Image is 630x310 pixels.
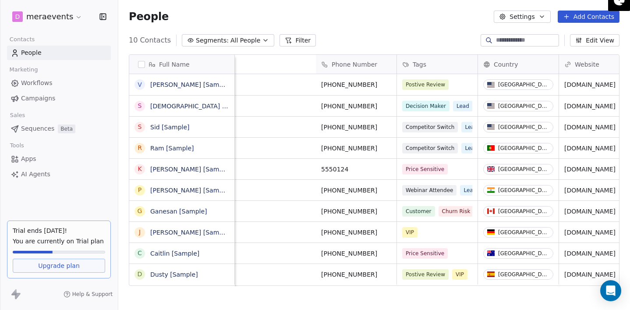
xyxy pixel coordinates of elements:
[150,208,207,215] a: Ganesan [Sample]
[230,36,260,45] span: All People
[452,269,467,280] span: VIP
[321,228,391,237] span: [PHONE_NUMBER]
[6,63,42,76] span: Marketing
[138,249,142,258] div: C
[7,121,111,136] a: SequencesBeta
[402,122,458,132] span: Competitor Switch
[564,103,616,110] a: [DOMAIN_NAME]
[321,102,391,110] span: [PHONE_NUMBER]
[413,60,426,69] span: Tags
[6,33,39,46] span: Contacts
[138,80,142,89] div: V
[570,34,619,46] button: Edit View
[21,78,53,88] span: Workflows
[138,143,142,153] div: R
[564,271,616,278] a: [DOMAIN_NAME]
[564,81,616,88] a: [DOMAIN_NAME]
[498,271,549,278] div: [GEOGRAPHIC_DATA]
[129,55,234,74] div: Full Name
[498,229,549,235] div: [GEOGRAPHIC_DATA]
[402,79,449,90] span: Postive Review
[13,259,105,273] a: Upgrade plan
[321,123,391,132] span: [PHONE_NUMBER]
[150,124,190,131] a: Sid [Sample]
[498,208,549,214] div: [GEOGRAPHIC_DATA]
[321,165,391,174] span: 5550124
[7,152,111,166] a: Apps
[494,60,518,69] span: Country
[564,187,616,194] a: [DOMAIN_NAME]
[402,143,458,153] span: Competitor Switch
[6,139,28,152] span: Tools
[150,271,198,278] a: Dusty [Sample]
[321,186,391,195] span: [PHONE_NUMBER]
[150,103,250,110] a: [DEMOGRAPHIC_DATA] [Sample]
[139,228,141,237] div: J
[15,12,20,21] span: D
[397,55,478,74] div: Tags
[7,76,111,90] a: Workflows
[21,154,36,164] span: Apps
[564,124,616,131] a: [DOMAIN_NAME]
[402,227,418,238] span: VIP
[13,226,105,235] div: Trial ends [DATE]!
[138,207,142,216] div: G
[11,9,84,24] button: Dmeraevents
[564,229,616,236] a: [DOMAIN_NAME]
[402,185,457,196] span: Webinar Attendee
[332,60,377,69] span: Phone Number
[21,124,54,133] span: Sequences
[402,248,448,259] span: Price Sensitive
[321,270,391,279] span: [PHONE_NUMBER]
[138,122,142,132] div: S
[38,261,80,270] span: Upgrade plan
[7,91,111,106] a: Campaigns
[498,187,549,193] div: [GEOGRAPHIC_DATA]
[478,55,559,74] div: Country
[453,101,473,111] span: Lead
[138,101,142,110] div: S
[316,55,396,74] div: Phone Number
[564,166,616,173] a: [DOMAIN_NAME]
[402,206,435,217] span: Customer
[129,10,169,23] span: People
[321,144,391,153] span: [PHONE_NUMBER]
[494,11,550,23] button: Settings
[564,145,616,152] a: [DOMAIN_NAME]
[402,269,449,280] span: Postive Review
[138,270,142,279] div: D
[26,11,73,22] span: meraevents
[64,291,113,298] a: Help & Support
[402,164,448,175] span: Price Sensitive
[498,166,549,172] div: [GEOGRAPHIC_DATA]
[498,82,549,88] div: [GEOGRAPHIC_DATA]
[150,166,231,173] a: [PERSON_NAME] [Sample]
[461,143,481,153] span: Lead
[564,250,616,257] a: [DOMAIN_NAME]
[460,185,480,196] span: Lead
[7,46,111,60] a: People
[150,145,194,152] a: Ram [Sample]
[498,103,549,109] div: [GEOGRAPHIC_DATA]
[150,229,231,236] a: [PERSON_NAME] [Sample]
[280,34,316,46] button: Filter
[575,60,599,69] span: Website
[321,249,391,258] span: [PHONE_NUMBER]
[21,170,50,179] span: AI Agents
[321,207,391,216] span: [PHONE_NUMBER]
[21,94,55,103] span: Campaigns
[21,48,42,57] span: People
[461,122,481,132] span: Lead
[7,167,111,182] a: AI Agents
[6,109,29,122] span: Sales
[321,80,391,89] span: [PHONE_NUMBER]
[150,81,231,88] a: [PERSON_NAME] [Sample]
[13,237,105,246] span: You are currently on Trial plan
[58,125,75,133] span: Beta
[498,145,549,151] div: [GEOGRAPHIC_DATA]
[138,164,142,174] div: K
[402,101,449,111] span: Decision Maker
[159,60,190,69] span: Full Name
[558,11,619,23] button: Add Contacts
[439,206,474,217] span: Churn Risk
